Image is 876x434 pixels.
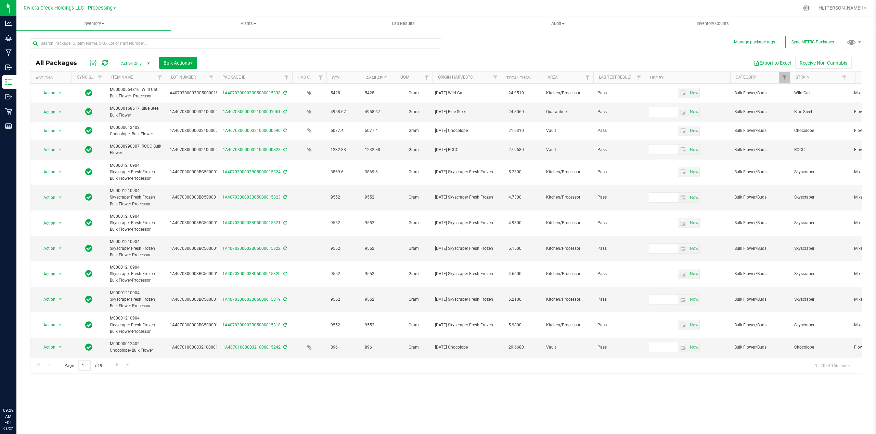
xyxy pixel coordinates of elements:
[688,193,699,202] span: select
[435,127,499,134] div: [DATE] Chocolope
[399,344,428,351] span: Gram
[399,127,428,134] span: Gram
[56,295,65,304] span: select
[794,90,846,96] span: Wild Cat
[331,90,357,96] span: 5428
[688,107,699,117] span: select
[839,72,850,83] a: Filter
[159,57,197,69] button: Bulk Actions
[688,218,700,228] span: Set Current date
[85,342,92,352] span: In Sync
[223,128,281,133] a: 1A4070300000321000000690
[222,297,281,302] a: 1A4070300003BC5000015319
[37,218,56,228] span: Action
[678,269,688,279] span: select
[597,169,641,175] span: Pass
[56,342,65,352] span: select
[688,193,700,203] span: Set Current date
[794,147,846,153] span: RCCC
[110,341,162,354] span: M00000012402: Chocolope- Bulk Flower
[110,188,162,207] span: M00001210904: Skyscraper Fresh Frozen Bulk Flower-Processor
[794,245,846,252] span: Skyscraper
[785,36,840,48] button: Sync METRC Packages
[794,127,846,134] span: Chocolope
[223,147,281,152] a: 1A4070300000321000000828
[435,245,499,252] div: [DATE] Skyscraper Fresh Frozen
[170,90,226,96] span: A4070300003BC5000015338
[383,21,424,27] span: Lab Results
[331,271,357,277] span: 9552
[170,109,228,115] span: 1A4070300000321000001061
[796,75,810,80] a: Strain
[795,57,852,69] button: Receive Non-Cannabis
[85,107,92,117] span: In Sync
[597,109,641,115] span: Pass
[688,107,700,117] span: Set Current date
[222,323,281,327] a: 1A4070300003BC5000015318
[85,244,92,253] span: In Sync
[399,109,428,115] span: Gram
[56,167,65,177] span: select
[678,145,688,154] span: select
[749,57,795,69] button: Export to Excel
[170,194,228,201] span: 1A4070300003BC5000015323
[734,344,786,351] span: Bulk Flower/Buds
[480,16,635,31] a: Audit
[282,323,287,327] span: Sync from Compliance System
[222,75,246,80] a: Package ID
[505,218,525,228] span: 4.9300
[688,342,699,352] span: select
[282,91,287,95] span: Sync from Compliance System
[597,296,641,303] span: Pass
[94,72,106,83] a: Filter
[546,194,589,201] span: Kitchen/Processor
[331,296,357,303] span: 9552
[597,271,641,277] span: Pass
[110,213,162,233] span: M00001210904: Skyscraper Fresh Frozen Bulk Flower-Processor
[110,162,162,182] span: M00001210904: Skyscraper Fresh Frozen Bulk Flower-Processor
[292,72,326,84] th: Has COA
[734,127,786,134] span: Bulk Flower/Buds
[688,167,700,177] span: Set Current date
[435,147,499,153] div: [DATE] RCCC
[37,126,56,136] span: Action
[282,246,287,251] span: Sync from Compliance System
[85,269,92,279] span: In Sync
[794,109,846,115] span: Blue Steel
[365,296,391,303] span: 9552
[736,75,756,80] a: Category
[597,147,641,153] span: Pass
[678,244,688,253] span: select
[819,5,863,11] span: Hi, [PERSON_NAME]!
[56,145,65,154] span: select
[164,60,193,66] span: Bulk Actions
[635,16,790,31] a: Inventory Counts
[546,127,589,134] span: Vault
[546,147,589,153] span: Vault
[678,193,688,202] span: select
[331,147,357,153] span: 1232.88
[688,295,700,304] span: Set Current date
[85,145,92,154] span: In Sync
[5,49,12,56] inline-svg: Manufacturing
[688,269,699,279] span: select
[438,75,473,80] a: Origin Harvests
[326,16,480,31] a: Lab Results
[170,220,228,226] span: 1A4070300003BC5000015321
[435,169,499,175] div: [DATE] Skyscraper Fresh Frozen
[366,76,387,80] a: Available
[110,124,162,137] span: M00000012402: Chocolope- Bulk Flower
[171,16,326,31] a: Plants
[365,271,391,277] span: 9552
[223,109,281,114] a: 1A4070300000321000001061
[282,195,287,200] span: Sync from Compliance System
[794,220,846,226] span: Skyscraper
[688,342,700,352] span: Set Current date
[282,147,287,152] span: Sync from Compliance System
[399,271,428,277] span: Gram
[791,40,834,44] span: Sync METRC Packages
[688,167,699,177] span: select
[399,245,428,252] span: Gram
[734,169,786,175] span: Bulk Flower/Buds
[206,72,217,83] a: Filter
